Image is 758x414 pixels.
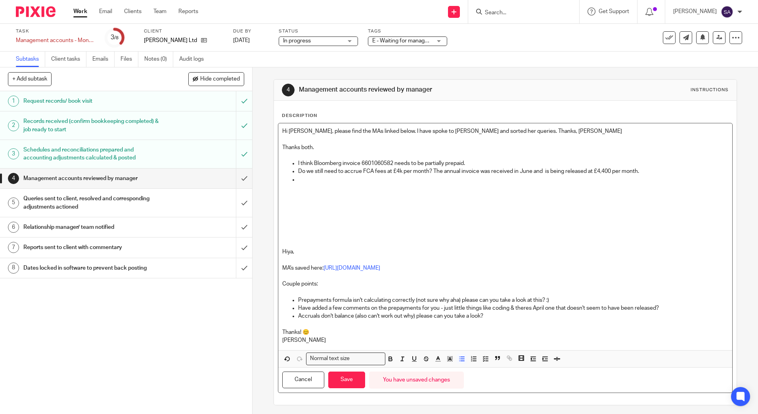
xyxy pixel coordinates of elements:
[16,52,45,67] a: Subtasks
[200,76,240,82] span: Hide completed
[691,87,729,93] div: Instructions
[8,72,52,86] button: + Add subtask
[282,280,728,288] p: Couple points:
[8,197,19,209] div: 5
[99,8,112,15] a: Email
[8,222,19,233] div: 6
[121,52,138,67] a: Files
[23,241,160,253] h1: Reports sent to client with commentary
[323,265,380,271] a: [URL][DOMAIN_NAME]
[144,28,223,34] label: Client
[308,355,351,363] span: Normal text size
[283,38,311,44] span: In progress
[721,6,733,18] img: svg%3E
[298,296,728,304] p: Prepayments formula isn't calculating correctly (not sure why aha) please can you take a look at ...
[51,52,86,67] a: Client tasks
[188,72,244,86] button: Hide completed
[484,10,555,17] input: Search
[23,172,160,184] h1: Management accounts reviewed by manager
[144,52,173,67] a: Notes (0)
[233,38,250,43] span: [DATE]
[23,221,160,233] h1: Relationship manager/ team notified
[306,353,385,365] div: Search for option
[299,86,522,94] h1: Management accounts reviewed by manager
[8,173,19,184] div: 4
[124,8,142,15] a: Clients
[23,262,160,274] h1: Dates locked in software to prevent back posting
[153,8,167,15] a: Team
[369,372,464,389] div: You have unsaved changes
[282,336,728,344] p: [PERSON_NAME]
[16,36,95,44] div: Management accounts - Monthly
[298,167,728,175] p: Do we still need to accrue FCA fees at £4k per month? The annual invoice was received in June and...
[8,96,19,107] div: 1
[23,95,160,107] h1: Request records/ book visit
[298,312,728,320] p: Accruals don't balance (also can't work out why) please can you take a look?
[8,120,19,131] div: 2
[282,127,728,135] p: Hi [PERSON_NAME], please find the MAs linked below. I have spoke to [PERSON_NAME] and sorted her ...
[298,159,728,167] p: I think Bloomberg invoice 6601060582 needs to be partially prepaid.
[599,9,629,14] span: Get Support
[352,355,381,363] input: Search for option
[8,263,19,274] div: 8
[282,328,728,336] p: Thanks! 😊
[16,6,56,17] img: Pixie
[282,264,728,272] p: MA's saved here:
[328,372,365,389] button: Save
[298,304,728,312] p: Have added a few comments on the prepayments for you - just little things like coding & theres Ap...
[114,36,119,40] small: /8
[23,115,160,136] h1: Records received (confirm bookkeeping completed) & job ready to start
[282,84,295,96] div: 4
[178,8,198,15] a: Reports
[23,193,160,213] h1: Queries sent to client, resolved and corresponding adjustments actioned
[92,52,115,67] a: Emails
[368,28,447,34] label: Tags
[111,33,119,42] div: 3
[372,38,470,44] span: E - Waiting for manager review/approval
[8,148,19,159] div: 3
[282,144,728,151] p: Thanks both.
[8,242,19,253] div: 7
[233,28,269,34] label: Due by
[23,144,160,164] h1: Schedules and reconciliations prepared and accounting adjustments calculated & posted
[282,113,317,119] p: Description
[279,28,358,34] label: Status
[179,52,210,67] a: Audit logs
[16,28,95,34] label: Task
[282,372,324,389] button: Cancel
[673,8,717,15] p: [PERSON_NAME]
[282,248,728,256] p: Hiya,
[144,36,197,44] p: [PERSON_NAME] Ltd
[73,8,87,15] a: Work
